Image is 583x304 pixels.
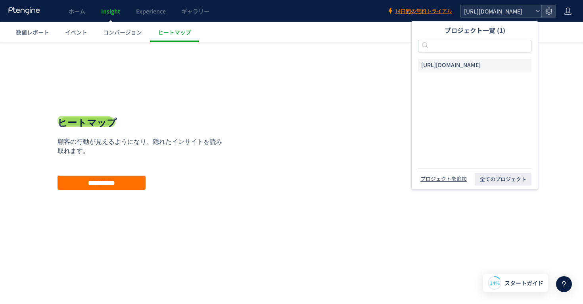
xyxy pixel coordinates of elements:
span: [URL][DOMAIN_NAME] [421,61,481,69]
span: コンバージョン [103,28,142,36]
span: ギャラリー [182,7,209,15]
span: Experience [136,7,166,15]
span: Insight [101,7,120,15]
span: 14% [490,279,500,286]
a: 14日間の無料トライアル [387,8,452,15]
span: ヒートマップ [158,28,191,36]
span: 数値レポート [16,28,49,36]
span: ホーム [69,7,85,15]
span: 全てのプロジェクト [480,173,526,186]
button: 全てのプロジェクト [475,173,531,186]
h1: ヒートマップ [58,74,117,87]
span: スタートガイド [504,279,543,287]
span: [URL][DOMAIN_NAME] [462,5,532,17]
span: 14日間の無料トライアル [395,8,452,15]
span: イベント [65,28,87,36]
h2: プロジェクト一覧 (1) [418,21,531,39]
p: 顧客の行動が見えるようになり、隠れたインサイトを読み取れます。 [58,95,228,114]
button: プロジェクトを追加 [418,175,469,183]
